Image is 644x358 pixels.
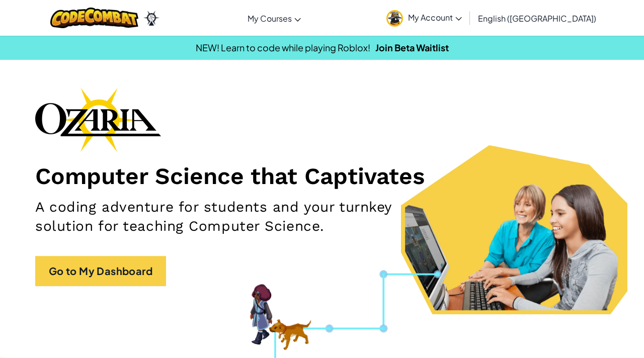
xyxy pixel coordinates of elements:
a: Go to My Dashboard [35,256,166,286]
span: NEW! Learn to code while playing Roblox! [196,42,370,53]
img: CodeCombat logo [50,8,138,28]
span: My Account [408,12,462,23]
h1: Computer Science that Captivates [35,162,609,190]
span: My Courses [248,13,292,24]
h2: A coding adventure for students and your turnkey solution for teaching Computer Science. [35,198,420,236]
img: avatar [386,10,403,27]
a: My Account [381,2,467,34]
img: Ozaria [143,11,159,26]
img: Ozaria branding logo [35,87,161,152]
a: My Courses [243,5,306,32]
span: English ([GEOGRAPHIC_DATA]) [478,13,596,24]
a: Join Beta Waitlist [375,42,449,53]
a: English ([GEOGRAPHIC_DATA]) [473,5,601,32]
